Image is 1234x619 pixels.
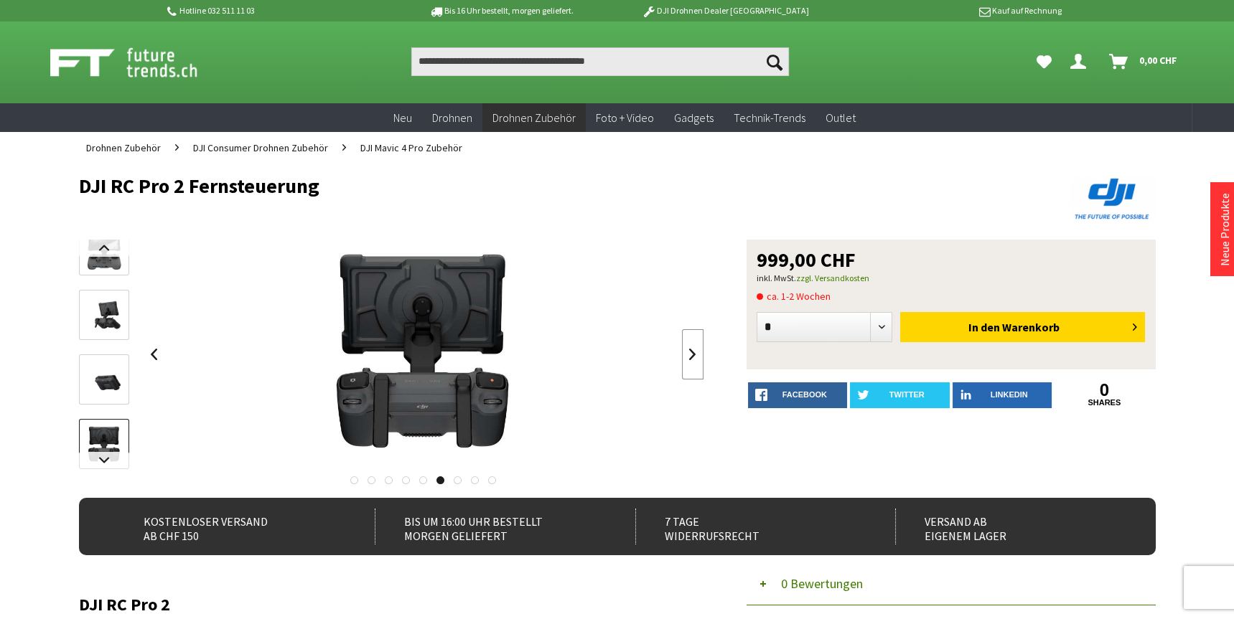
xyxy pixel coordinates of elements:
[968,320,1000,334] span: In den
[86,141,161,154] span: Drohnen Zubehör
[674,110,714,125] span: Gadgets
[422,103,482,133] a: Drohnen
[757,250,856,270] span: 999,00 CHF
[79,132,168,164] a: Drohnen Zubehör
[389,2,613,19] p: Bis 16 Uhr bestellt, morgen geliefert.
[186,132,335,164] a: DJI Consumer Drohnen Zubehör
[759,47,789,76] button: Suchen
[953,382,1052,408] a: LinkedIn
[353,132,469,164] a: DJI Mavic 4 Pro Zubehör
[838,2,1062,19] p: Kauf auf Rechnung
[586,103,664,133] a: Foto + Video
[889,390,925,399] span: twitter
[796,273,869,283] a: zzgl. Versandkosten
[757,270,1146,287] p: inkl. MwSt.
[1029,47,1059,76] a: Meine Favoriten
[360,141,462,154] span: DJI Mavic 4 Pro Zubehör
[1065,47,1098,76] a: Dein Konto
[193,141,328,154] span: DJI Consumer Drohnen Zubehör
[815,103,866,133] a: Outlet
[1055,398,1154,407] a: shares
[900,312,1145,342] button: In den Warenkorb
[757,288,831,305] span: ca. 1-2 Wochen
[596,110,654,125] span: Foto + Video
[165,2,389,19] p: Hotline 032 511 11 03
[724,103,815,133] a: Technik-Trends
[375,509,604,544] div: Bis um 16:00 Uhr bestellt Morgen geliefert
[492,110,576,125] span: Drohnen Zubehör
[991,390,1028,399] span: LinkedIn
[895,509,1124,544] div: Versand ab eigenem Lager
[432,110,472,125] span: Drohnen
[1070,175,1156,222] img: DJI
[1217,193,1232,266] a: Neue Produkte
[613,2,837,19] p: DJI Drohnen Dealer [GEOGRAPHIC_DATA]
[1139,49,1177,72] span: 0,00 CHF
[748,382,848,408] a: facebook
[383,103,422,133] a: Neu
[411,47,789,76] input: Produkt, Marke, Kategorie, EAN, Artikelnummer…
[393,110,412,125] span: Neu
[1055,382,1154,398] a: 0
[747,562,1156,605] button: 0 Bewertungen
[482,103,586,133] a: Drohnen Zubehör
[826,110,856,125] span: Outlet
[635,509,864,544] div: 7 Tage Widerrufsrecht
[782,390,827,399] span: facebook
[664,103,724,133] a: Gadgets
[50,44,229,80] img: Shop Futuretrends - zur Startseite wechseln
[1103,47,1184,76] a: Warenkorb
[115,509,344,544] div: Kostenloser Versand ab CHF 150
[79,175,940,197] h1: DJI RC Pro 2 Fernsteuerung
[1002,320,1060,334] span: Warenkorb
[850,382,950,408] a: twitter
[734,110,805,125] span: Technik-Trends
[79,595,704,614] h2: DJI RC Pro 2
